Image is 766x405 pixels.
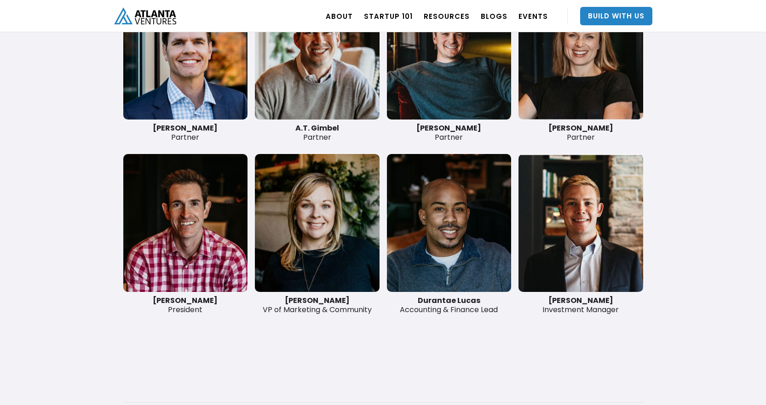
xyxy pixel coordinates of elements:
[153,123,218,133] strong: [PERSON_NAME]
[123,124,248,142] div: Partner
[285,295,350,306] strong: [PERSON_NAME]
[518,3,548,29] a: EVENTS
[518,124,643,142] div: Partner
[255,296,380,314] div: VP of Marketing & Community
[295,123,339,133] strong: A.T. Gimbel
[387,296,512,314] div: Accounting & Finance Lead
[580,7,652,25] a: Build With Us
[387,124,512,142] div: Partner
[418,295,480,306] strong: Durantae Lucas
[424,3,470,29] a: RESOURCES
[364,3,413,29] a: Startup 101
[416,123,481,133] strong: [PERSON_NAME]
[123,296,248,314] div: President
[255,124,380,142] div: Partner
[153,295,218,306] strong: [PERSON_NAME]
[481,3,507,29] a: BLOGS
[326,3,353,29] a: ABOUT
[548,123,613,133] strong: [PERSON_NAME]
[548,295,613,306] strong: [PERSON_NAME]
[518,296,643,314] div: Investment Manager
